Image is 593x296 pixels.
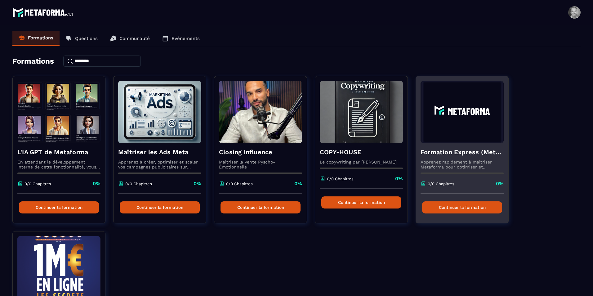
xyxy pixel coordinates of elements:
p: Événements [172,36,200,41]
p: Le copywriting par [PERSON_NAME] [320,159,403,164]
button: Continuer la formation [321,196,401,209]
a: Communauté [104,31,156,46]
p: Apprenez rapidement à maîtriser Metaforma pour optimiser et automatiser votre business. 🚀 [421,159,504,169]
a: Formations [12,31,60,46]
p: 0% [496,180,504,187]
img: formation-background [320,81,403,143]
p: En attendant le développement interne de cette fonctionnalité, vous pouvez déjà l’utiliser avec C... [17,159,100,169]
p: 0% [395,175,403,182]
a: Événements [156,31,206,46]
img: formation-background [219,81,302,143]
a: formation-backgroundL'IA GPT de MetaformaEn attendant le développement interne de cette fonctionn... [12,76,113,231]
p: 0% [194,180,201,187]
p: 0/0 Chapitres [25,182,51,186]
button: Continuer la formation [19,201,99,213]
img: formation-background [421,81,504,143]
a: formation-backgroundClosing InfluenceMaîtriser la vente Pyscho-Émotionnelle0/0 Chapitres0%Continu... [214,76,315,231]
p: Communauté [119,36,150,41]
p: Formations [28,35,53,41]
a: formation-backgroundCOPY-HOUSELe copywriting par [PERSON_NAME]0/0 Chapitres0%Continuer la formation [315,76,416,231]
h4: Formations [12,57,54,65]
p: 0/0 Chapitres [226,182,253,186]
button: Continuer la formation [422,201,502,213]
a: Questions [60,31,104,46]
p: 0/0 Chapitres [428,182,454,186]
h4: Maîtriser les Ads Meta [118,148,201,156]
img: formation-background [118,81,201,143]
h4: COPY-HOUSE [320,148,403,156]
button: Continuer la formation [120,201,200,213]
p: 0/0 Chapitres [327,177,354,181]
p: Apprenez à créer, optimiser et scaler vos campagnes publicitaires sur Facebook et Instagram. [118,159,201,169]
p: 0/0 Chapitres [125,182,152,186]
p: 0% [93,180,100,187]
a: formation-backgroundMaîtriser les Ads MetaApprenez à créer, optimiser et scaler vos campagnes pub... [113,76,214,231]
h4: Formation Express (Metaforma) [421,148,504,156]
p: Maîtriser la vente Pyscho-Émotionnelle [219,159,302,169]
button: Continuer la formation [221,201,301,213]
img: logo [12,6,74,19]
p: 0% [294,180,302,187]
h4: Closing Influence [219,148,302,156]
h4: L'IA GPT de Metaforma [17,148,100,156]
a: formation-backgroundFormation Express (Metaforma)Apprenez rapidement à maîtriser Metaforma pour o... [416,76,516,231]
img: formation-background [17,81,100,143]
p: Questions [75,36,98,41]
